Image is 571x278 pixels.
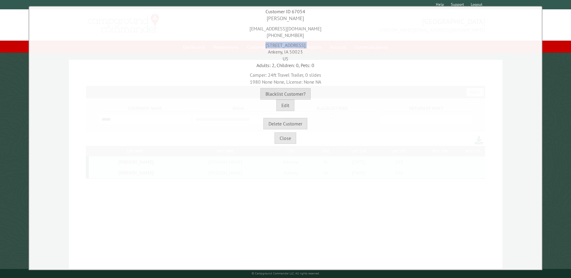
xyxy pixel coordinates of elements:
div: Camper: 24ft Travel Trailer, 0 slides [31,69,540,85]
div: Adults: 2, Children: 0, Pets: 0 [31,62,540,69]
button: Blacklist Customer? [260,88,311,100]
div: [EMAIL_ADDRESS][DOMAIN_NAME] [PHONE_NUMBER] [31,22,540,39]
div: Customer ID 67054 [31,8,540,15]
span: 1980 None None, License: None NA [250,79,321,85]
button: Delete Customer [263,118,307,129]
div: [PERSON_NAME] [31,15,540,22]
div: [STREET_ADDRESS] Ankeny, IA 50023 US [31,39,540,62]
button: Edit [276,100,294,111]
small: © Campground Commander LLC. All rights reserved. [252,271,320,275]
button: Close [275,132,296,144]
